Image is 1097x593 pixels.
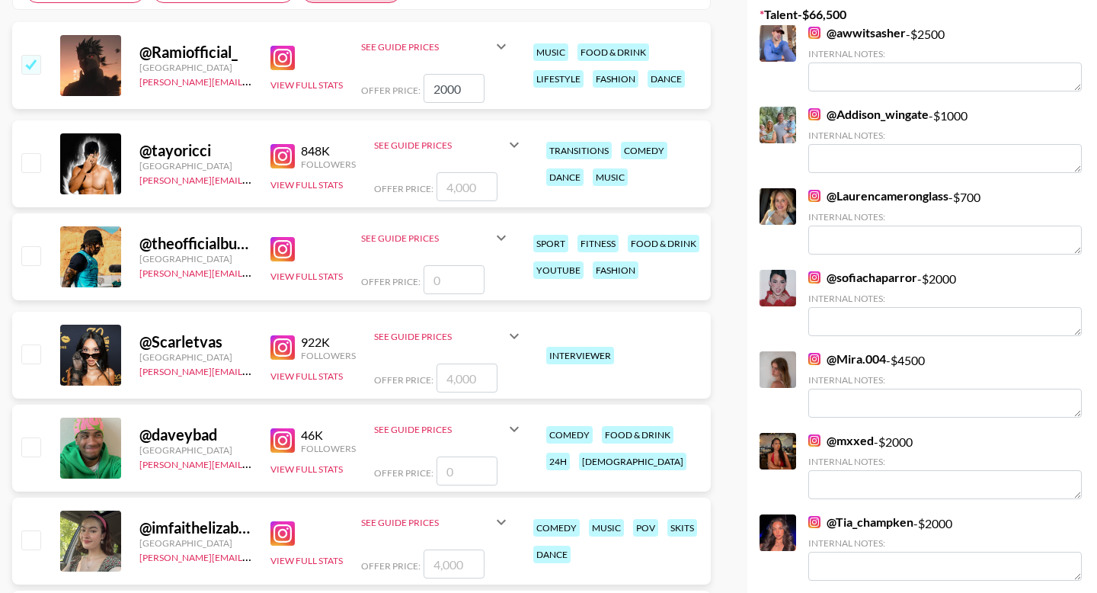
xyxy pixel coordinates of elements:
[546,453,570,470] div: 24h
[139,444,252,456] div: [GEOGRAPHIC_DATA]
[808,433,874,448] a: @mxxed
[533,261,584,279] div: youtube
[374,127,523,163] div: See Guide Prices
[593,168,628,186] div: music
[361,85,421,96] span: Offer Price:
[808,107,929,122] a: @Addison_wingate
[437,457,497,486] input: 0
[301,335,356,350] div: 922K
[621,142,667,159] div: comedy
[808,433,1082,499] div: - $ 2000
[139,73,365,88] a: [PERSON_NAME][EMAIL_ADDRESS][DOMAIN_NAME]
[270,335,295,360] img: Instagram
[424,550,485,579] input: 4,000
[546,426,593,444] div: comedy
[589,519,624,537] div: music
[301,443,356,454] div: Followers
[808,130,1082,141] div: Internal Notes:
[648,70,685,88] div: dance
[139,549,365,563] a: [PERSON_NAME][EMAIL_ADDRESS][DOMAIN_NAME]
[270,79,343,91] button: View Full Stats
[533,546,571,563] div: dance
[808,537,1082,549] div: Internal Notes:
[808,514,913,530] a: @Tia_champken
[139,363,365,377] a: [PERSON_NAME][EMAIL_ADDRESS][DOMAIN_NAME]
[301,350,356,361] div: Followers
[593,261,638,279] div: fashion
[374,424,505,435] div: See Guide Prices
[808,108,820,120] img: Instagram
[760,7,1085,22] label: Talent - $ 66,500
[808,434,820,447] img: Instagram
[270,237,295,261] img: Instagram
[546,347,614,364] div: interviewer
[270,179,343,191] button: View Full Stats
[374,331,505,342] div: See Guide Prices
[139,171,365,186] a: [PERSON_NAME][EMAIL_ADDRESS][DOMAIN_NAME]
[139,425,252,444] div: @ daveybad
[808,25,906,40] a: @awwitsasher
[808,107,1082,173] div: - $ 1000
[437,364,497,393] input: 4,000
[808,270,917,285] a: @sofiachaparror
[139,141,252,160] div: @ tayoricci
[808,27,820,39] img: Instagram
[808,270,1082,336] div: - $ 2000
[808,351,1082,418] div: - $ 4500
[374,467,433,479] span: Offer Price:
[808,351,886,367] a: @Mira.004
[361,41,492,53] div: See Guide Prices
[301,143,356,159] div: 848K
[361,504,510,540] div: See Guide Prices
[533,43,568,61] div: music
[139,43,252,62] div: @ Ramiofficial_
[533,519,580,537] div: comedy
[361,276,421,287] span: Offer Price:
[374,318,523,354] div: See Guide Prices
[139,351,252,363] div: [GEOGRAPHIC_DATA]
[374,139,505,151] div: See Guide Prices
[270,370,343,382] button: View Full Stats
[270,271,343,282] button: View Full Stats
[139,456,365,470] a: [PERSON_NAME][EMAIL_ADDRESS][DOMAIN_NAME]
[424,74,485,103] input: 4,000
[139,518,252,537] div: @ imfaithelizabeth
[270,428,295,453] img: Instagram
[270,144,295,168] img: Instagram
[602,426,673,444] div: food & drink
[808,25,1082,91] div: - $ 2500
[361,232,492,244] div: See Guide Prices
[139,234,252,253] div: @ theofficialbunchieyoung
[808,293,1082,304] div: Internal Notes:
[139,62,252,73] div: [GEOGRAPHIC_DATA]
[270,463,343,475] button: View Full Stats
[808,514,1082,581] div: - $ 2000
[808,190,820,202] img: Instagram
[808,374,1082,386] div: Internal Notes:
[270,555,343,566] button: View Full Stats
[374,411,523,447] div: See Guide Prices
[808,188,948,204] a: @Laurencameronglass
[808,456,1082,467] div: Internal Notes:
[139,160,252,171] div: [GEOGRAPHIC_DATA]
[301,428,356,443] div: 46K
[361,560,421,572] span: Offer Price:
[374,183,433,194] span: Offer Price:
[301,159,356,170] div: Followers
[593,70,638,88] div: fashion
[808,353,820,365] img: Instagram
[579,453,686,470] div: [DEMOGRAPHIC_DATA]
[361,28,510,65] div: See Guide Prices
[139,332,252,351] div: @ Scarletvas
[577,235,619,252] div: fitness
[808,271,820,284] img: Instagram
[374,374,433,386] span: Offer Price:
[361,220,510,256] div: See Guide Prices
[546,142,612,159] div: transitions
[577,43,649,61] div: food & drink
[533,235,568,252] div: sport
[139,264,365,279] a: [PERSON_NAME][EMAIL_ADDRESS][DOMAIN_NAME]
[808,188,1082,255] div: - $ 700
[533,70,584,88] div: lifestyle
[808,516,820,528] img: Instagram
